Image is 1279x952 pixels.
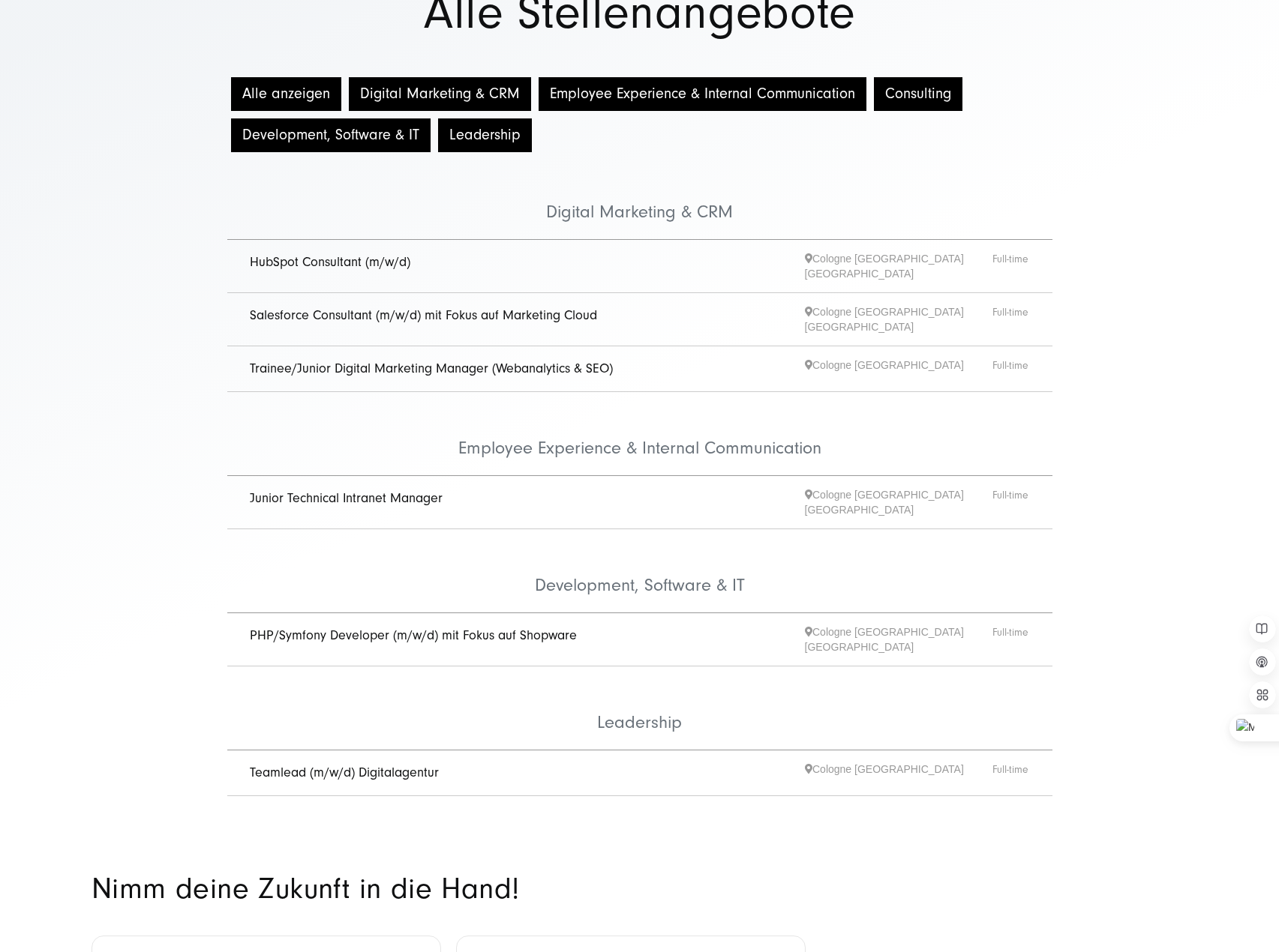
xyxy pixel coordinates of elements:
span: Full-time [992,251,1030,281]
button: Consulting [874,77,962,111]
h2: Nimm deine Zukunft in die Hand! [92,875,624,903]
a: HubSpot Consultant (m/w/d) [250,254,410,270]
span: Cologne [GEOGRAPHIC_DATA] [GEOGRAPHIC_DATA] [805,251,992,281]
span: Cologne [GEOGRAPHIC_DATA] [GEOGRAPHIC_DATA] [805,624,992,654]
span: Full-time [992,304,1030,334]
li: Digital Marketing & CRM [227,156,1052,240]
a: Junior Technical Intranet Manager [250,490,443,506]
span: Cologne [GEOGRAPHIC_DATA] [805,762,992,785]
span: Cologne [GEOGRAPHIC_DATA] [GEOGRAPHIC_DATA] [805,304,992,334]
button: Development, Software & IT [231,118,431,152]
li: Leadership [227,666,1052,750]
span: Full-time [992,762,1030,785]
a: Teamlead (m/w/d) Digitalagentur [250,765,439,780]
span: Cologne [GEOGRAPHIC_DATA] [GEOGRAPHIC_DATA] [805,487,992,517]
span: Full-time [992,358,1030,381]
li: Employee Experience & Internal Communication [227,392,1052,476]
span: Cologne [GEOGRAPHIC_DATA] [805,358,992,381]
button: Leadership [438,118,532,152]
span: Full-time [992,487,1030,517]
button: Alle anzeigen [231,77,341,111]
span: Full-time [992,624,1030,654]
a: PHP/Symfony Developer (m/w/d) mit Fokus auf Shopware [250,627,577,643]
button: Digital Marketing & CRM [349,77,531,111]
a: Trainee/Junior Digital Marketing Manager (Webanalytics & SEO) [250,361,613,376]
a: Salesforce Consultant (m/w/d) mit Fokus auf Marketing Cloud [250,307,597,323]
li: Development, Software & IT [227,529,1052,613]
button: Employee Experience & Internal Communication [539,77,866,111]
